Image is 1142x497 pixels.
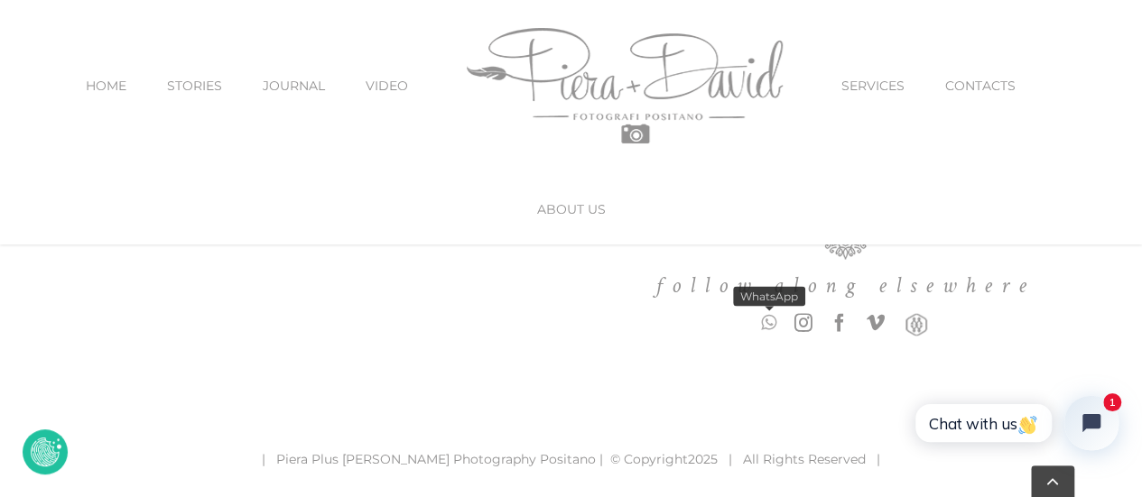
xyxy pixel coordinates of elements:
a: HOME [86,48,126,124]
a: vimeo [867,313,885,331]
a: whatsapp [761,313,776,331]
span: CONTACTS [945,79,1016,92]
div: | Piera Plus [PERSON_NAME] Photography Positano | © Copyright 2025 | All Rights Reserved | [72,442,1070,474]
span: JOURNAL [263,79,325,92]
a: VIDEO [366,48,408,124]
a: JOURNAL [263,48,325,124]
a: STORIES [167,48,222,124]
span: follow along elsewhere [655,270,1035,299]
a: CONTACTS [945,48,1016,124]
a: instagram [794,313,812,331]
a: SERVICES [841,48,905,124]
span: ABOUT US [537,203,606,216]
div: WhatsApp [733,286,805,307]
a: ABOUT US [537,171,606,247]
span: HOME [86,79,126,92]
img: Piera Plus David Photography Positano Logo [467,28,783,143]
img: My Wed [903,313,930,336]
iframe: Tidio Chat [887,371,1142,497]
a: facebook [831,313,849,331]
button: Revoke Icon [23,429,68,474]
span: STORIES [167,79,222,92]
span: SERVICES [841,79,905,92]
span: VIDEO [366,79,408,92]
